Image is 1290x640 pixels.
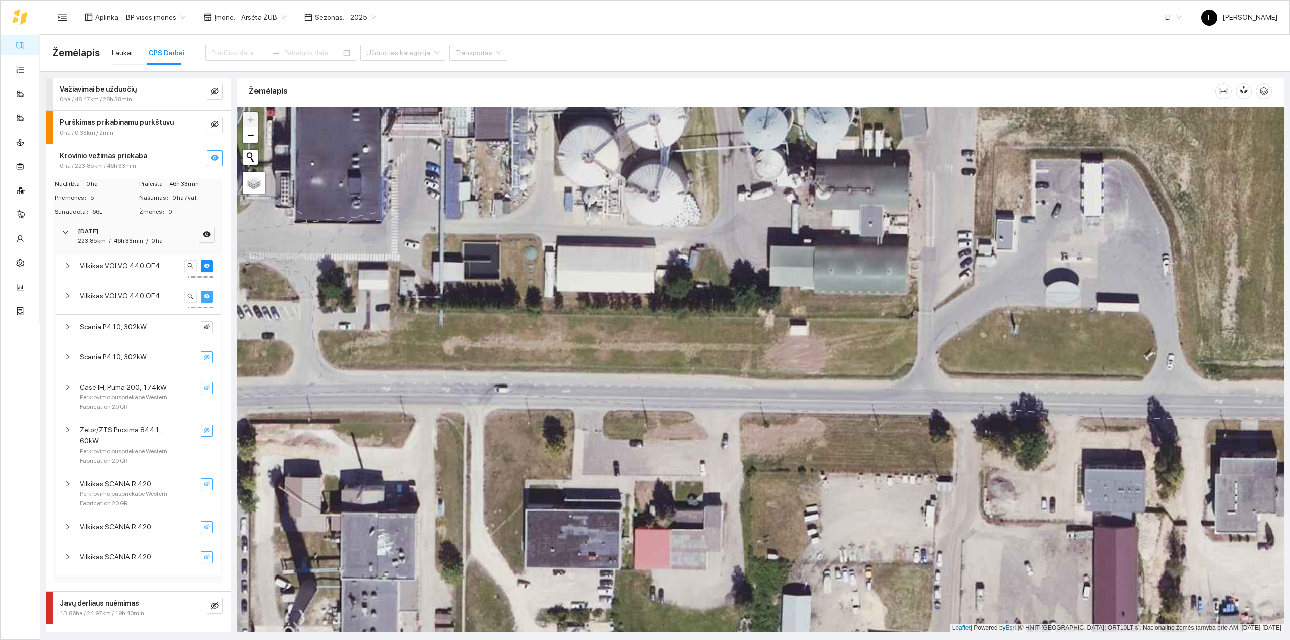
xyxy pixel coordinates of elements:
[272,49,280,57] span: to
[139,179,169,189] span: Praleista
[95,12,120,23] span: Aplinka :
[85,13,93,21] span: layout
[56,375,221,418] div: Case IH, Puma 200, 174kWPerkrovimo puspriekabė Western Fabrication 20 GReye-invisible
[149,47,184,58] div: GPS Darbai
[204,524,210,531] span: eye-invisible
[201,551,213,563] button: eye-invisible
[54,221,223,252] div: [DATE]223.85km/46h 33min/0 haeye
[187,293,193,300] span: search
[241,10,286,25] span: Arsėta ŽŪB
[90,193,138,203] span: 5
[204,293,210,300] span: eye
[203,230,211,240] span: eye
[204,427,210,434] span: eye-invisible
[80,290,160,301] span: Vilkikas VOLVO 440 OE4
[60,128,113,138] span: 0ha / 0.33km / 2min
[207,117,223,133] button: eye-invisible
[60,599,139,607] strong: Javų derliaus nuėmimas
[139,193,172,203] span: Našumas
[1018,624,1019,631] span: |
[46,111,231,144] div: Purškimas prikabinamu purkštuvu0ha / 0.33km / 2mineye-invisible
[168,207,222,217] span: 0
[55,193,90,203] span: Priemonės
[169,179,222,189] span: 46h 33min
[1208,10,1211,26] span: L
[60,85,137,93] strong: Važiavimai be užduočių
[1006,624,1016,631] a: Esri
[214,12,235,23] span: Įmonė :
[211,120,219,130] span: eye-invisible
[201,382,213,394] button: eye-invisible
[204,554,210,561] span: eye-invisible
[64,263,71,269] span: right
[64,324,71,330] span: right
[56,345,221,375] div: Scania P410, 302kWeye-invisible
[56,418,221,472] div: Zetor/ZTS Proxima 8441, 60kWPerkrovimo puspriekabė Western Fabrication 20 GReye-invisible
[207,150,223,166] button: eye
[1216,87,1231,95] span: column-width
[52,7,73,27] button: menu-unfold
[80,551,151,562] span: Vilkikas SCANIA R 420
[56,254,221,284] div: Vilkikas VOLVO 440 OE4searcheye
[350,10,376,25] span: 2025
[56,315,221,345] div: Scania P410, 302kWeye-invisible
[1201,13,1277,21] span: [PERSON_NAME]
[204,385,210,392] span: eye-invisible
[204,263,210,270] span: eye
[80,521,151,532] span: Vilkikas SCANIA R 420
[60,95,132,104] span: 0ha / 48.47km / 28h 38min
[243,112,258,127] a: Zoom in
[58,13,67,22] span: menu-unfold
[211,154,219,163] span: eye
[56,515,221,545] div: Vilkikas SCANIA R 420eye-invisible
[211,47,268,58] input: Pradžios data
[86,179,138,189] span: 0 ha
[199,227,215,243] button: eye
[64,427,71,433] span: right
[247,129,254,141] span: −
[151,237,163,244] span: 0 ha
[52,45,100,61] span: Žemėlapis
[207,84,223,100] button: eye-invisible
[184,260,197,272] button: search
[243,127,258,143] a: Zoom out
[60,161,136,171] span: 0ha / 223.85km / 46h 33min
[60,152,147,160] strong: Krovinio vežimas priekaba
[78,237,106,244] span: 223.85km
[201,291,213,303] button: eye
[64,554,71,560] span: right
[201,351,213,363] button: eye-invisible
[80,424,181,446] span: Zetor/ZTS Proxima 8441, 60kW
[80,351,147,362] span: Scania P410, 302kW
[46,78,231,110] div: Važiavimai be užduočių0ha / 48.47km / 28h 38mineye-invisible
[126,10,185,25] span: BP visos įmonės
[56,545,221,575] div: Vilkikas SCANIA R 420eye-invisible
[249,77,1215,105] div: Žemėlapis
[204,481,210,488] span: eye-invisible
[112,47,133,58] div: Laukai
[315,12,344,23] span: Sezonas :
[187,263,193,270] span: search
[146,237,148,244] span: /
[184,291,197,303] button: search
[201,260,213,272] button: eye
[247,113,254,126] span: +
[109,237,111,244] span: /
[204,354,210,361] span: eye-invisible
[207,598,223,614] button: eye-invisible
[78,228,98,235] strong: [DATE]
[272,49,280,57] span: swap-right
[114,237,143,244] span: 46h 33min
[55,207,92,217] span: Sunaudota
[139,207,168,217] span: Žmonės
[80,393,181,412] span: Perkrovimo puspriekabė Western Fabrication 20 GR
[80,489,181,508] span: Perkrovimo puspriekabė Western Fabrication 20 GR
[92,207,138,217] span: 66L
[64,384,71,390] span: right
[46,592,231,624] div: Javų derliaus nuėmimas13.86ha / 24.97km / 19h 40mineye-invisible
[64,293,71,299] span: right
[80,321,147,332] span: Scania P410, 302kW
[55,179,86,189] span: Nudirbta
[60,609,144,618] span: 13.86ha / 24.97km / 19h 40min
[201,321,213,333] button: eye-invisible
